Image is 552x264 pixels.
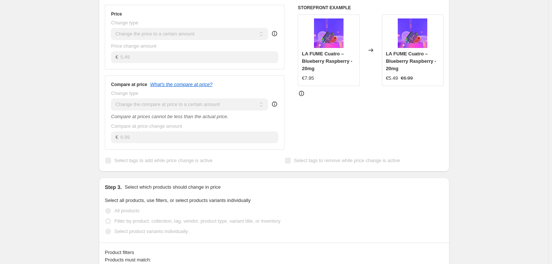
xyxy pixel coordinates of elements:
[386,75,398,82] div: €5.49
[271,30,278,37] div: help
[111,82,147,88] h3: Compare at price
[401,75,413,82] strike: €6.99
[105,249,444,256] div: Product filters
[105,198,251,203] span: Select all products, use filters, or select products variants individually
[115,54,118,60] span: €
[398,18,427,48] img: la-fume-cuatro-blueberry-raspberry-680_80x.jpg
[125,184,221,191] p: Select which products should change in price
[111,114,228,119] i: Compare at prices cannot be less than the actual price.
[150,82,213,87] button: What's the compare at price?
[302,75,314,82] div: €7.95
[111,123,182,129] span: Compare at price change amount
[120,131,278,143] input: 80.00
[271,100,278,108] div: help
[114,208,139,213] span: All products
[314,18,344,48] img: la-fume-cuatro-blueberry-raspberry-680_80x.jpg
[114,158,213,163] span: Select tags to add while price change is active
[298,5,444,11] h6: STOREFRONT EXAMPLE
[115,134,118,140] span: €
[111,43,156,49] span: Price change amount
[294,158,400,163] span: Select tags to remove while price change is active
[302,51,352,71] span: LA FUME Cuatro – Blueberry Raspberry - 20mg
[105,257,151,263] span: Products must match:
[386,51,437,71] span: LA FUME Cuatro – Blueberry Raspberry - 20mg
[111,11,122,17] h3: Price
[105,184,122,191] h2: Step 3.
[111,20,138,25] span: Change type
[120,51,278,63] input: 80.00
[111,90,138,96] span: Change type
[114,229,188,234] span: Select product variants individually
[114,218,280,224] span: Filter by product, collection, tag, vendor, product type, variant title, or inventory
